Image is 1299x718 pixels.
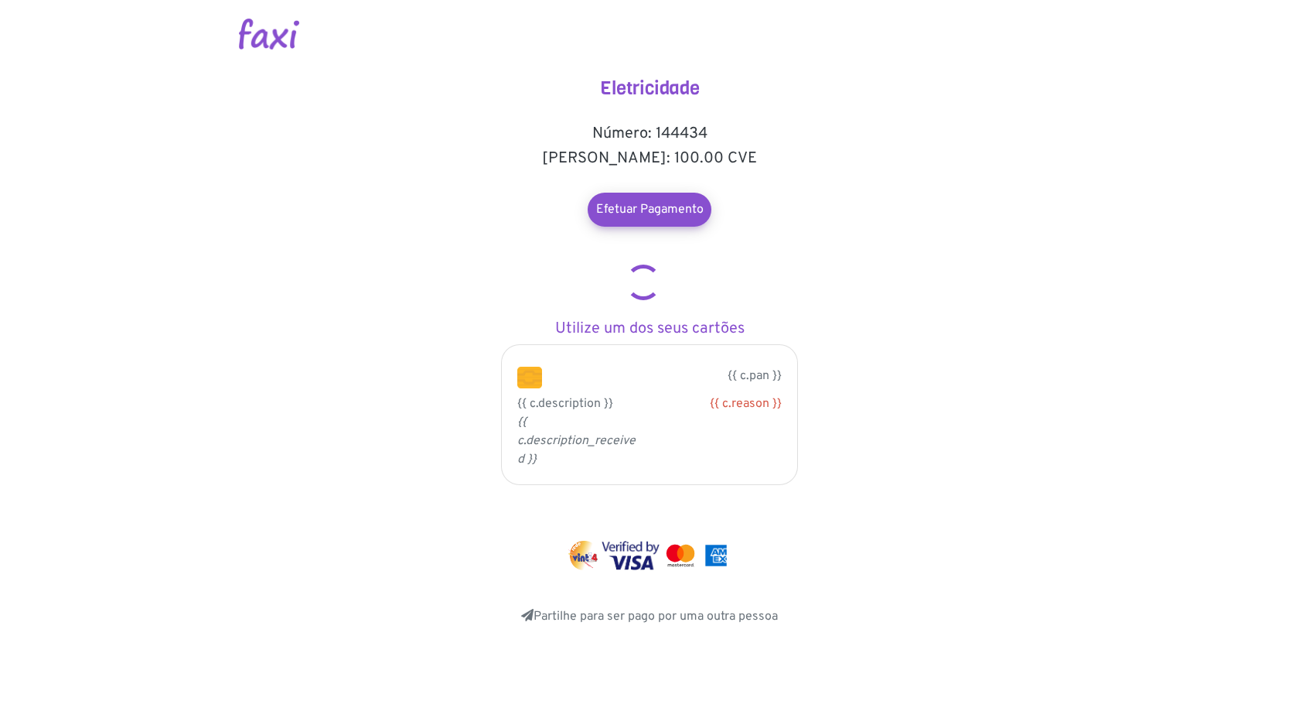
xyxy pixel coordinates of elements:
h4: Eletricidade [495,77,804,100]
img: visa [602,541,660,570]
img: vinti4 [568,541,599,570]
img: mastercard [663,541,698,570]
a: Efetuar Pagamento [588,193,711,227]
span: {{ c.description }} [517,396,613,412]
i: {{ c.description_received }} [517,415,636,467]
h5: Número: 144434 [495,125,804,143]
img: mastercard [701,541,731,570]
a: Partilhe para ser pago por uma outra pessoa [521,609,778,624]
h5: [PERSON_NAME]: 100.00 CVE [495,149,804,168]
h5: Utilize um dos seus cartões [495,320,804,338]
img: chip.png [517,367,542,388]
div: {{ c.reason }} [661,395,782,413]
p: {{ c.pan }} [565,367,782,385]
